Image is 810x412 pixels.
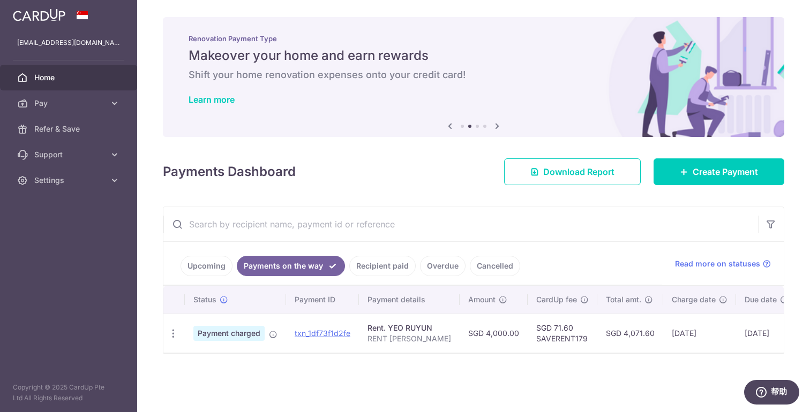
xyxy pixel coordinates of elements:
span: Status [193,294,216,305]
h4: Payments Dashboard [163,162,296,181]
span: Amount [468,294,496,305]
span: Home [34,72,105,83]
span: Settings [34,175,105,186]
a: Learn more [189,94,235,105]
a: Payments on the way [237,256,345,276]
p: [EMAIL_ADDRESS][DOMAIN_NAME] [17,37,120,48]
span: Create Payment [693,165,758,178]
iframe: 打开一个小组件，您可以在其中找到更多信息 [744,380,799,407]
a: txn_1df73f1d2fe [295,329,350,338]
span: Pay [34,98,105,109]
h5: Makeover your home and earn rewards [189,47,759,64]
a: Read more on statuses [675,258,771,269]
td: SGD 4,071.60 [597,314,663,353]
span: Refer & Save [34,124,105,134]
td: [DATE] [736,314,797,353]
span: Total amt. [606,294,641,305]
span: Payment charged [193,326,265,341]
td: [DATE] [663,314,736,353]
a: Upcoming [181,256,232,276]
p: Renovation Payment Type [189,34,759,43]
p: RENT [PERSON_NAME] [367,333,451,344]
div: Rent. YEO RUYUN [367,323,451,333]
a: Create Payment [654,158,784,185]
a: Download Report [504,158,641,185]
td: SGD 71.60 SAVERENT179 [528,314,597,353]
td: SGD 4,000.00 [460,314,528,353]
img: CardUp [13,9,65,21]
a: Recipient paid [349,256,416,276]
th: Payment details [359,286,460,314]
span: Charge date [672,294,716,305]
input: Search by recipient name, payment id or reference [163,207,758,241]
a: Cancelled [470,256,520,276]
th: Payment ID [286,286,359,314]
span: Support [34,149,105,160]
img: Renovation banner [163,17,784,137]
span: CardUp fee [536,294,577,305]
a: Overdue [420,256,466,276]
span: Download Report [543,165,614,178]
span: Due date [745,294,777,305]
span: Read more on statuses [675,258,760,269]
h6: Shift your home renovation expenses onto your credit card! [189,68,759,81]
